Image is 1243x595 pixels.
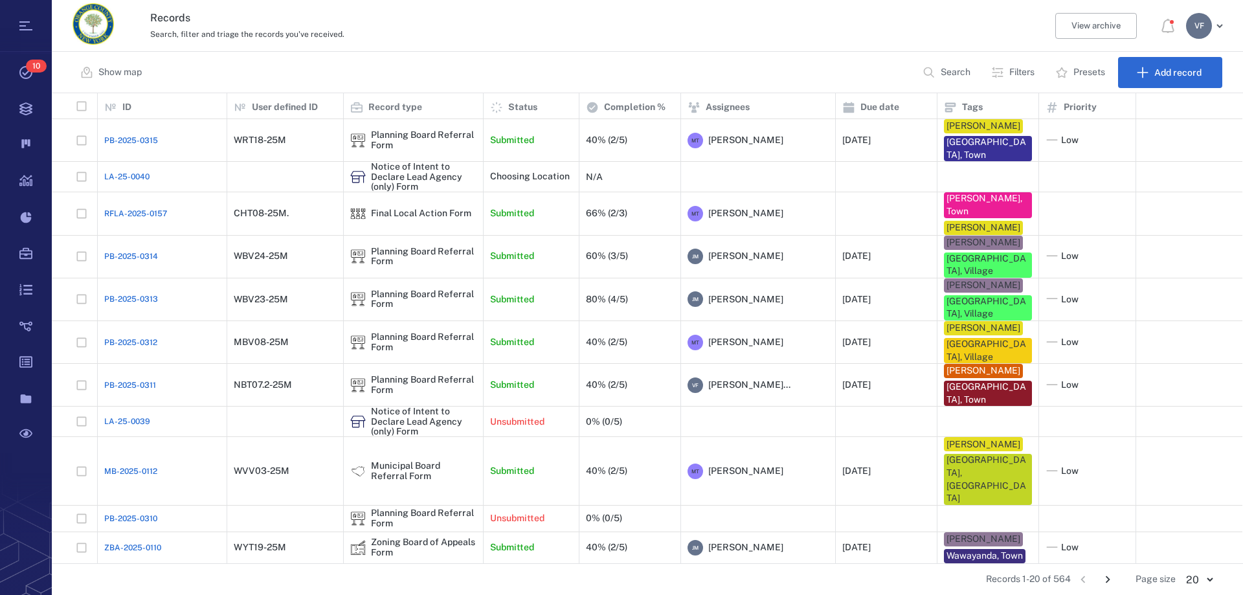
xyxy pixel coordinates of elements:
div: M T [688,206,703,221]
span: ZBA-2025-0110 [104,542,161,554]
span: [PERSON_NAME] [708,541,783,554]
div: [GEOGRAPHIC_DATA], Village [946,295,1029,320]
p: Record type [368,101,422,114]
div: Planning Board Referral Form [350,291,366,307]
button: View archive [1055,13,1137,39]
img: icon Planning Board Referral Form [350,511,366,526]
span: [PERSON_NAME] [708,207,783,220]
div: Wawayanda, Town [946,550,1023,563]
div: Planning Board Referral Form [350,377,366,393]
div: WYT19-25M [234,543,286,552]
div: [PERSON_NAME] [946,120,1020,133]
div: J M [688,291,703,307]
div: Planning Board Referral Form [350,249,366,264]
a: LA-25-0039 [104,416,150,427]
div: M T [688,464,703,479]
p: Submitted [490,293,534,306]
div: Notice of Intent to Declare Lead Agency (only) Form [350,169,366,185]
p: Choosing Location [490,170,570,183]
p: User defined ID [252,101,318,114]
div: [PERSON_NAME] [946,365,1020,377]
span: RFLA-2025-0157 [104,208,167,219]
div: [DATE] [842,135,871,145]
p: Submitted [490,379,534,392]
div: [GEOGRAPHIC_DATA], Town [946,381,1029,406]
div: [GEOGRAPHIC_DATA], Village [946,338,1029,363]
button: Go to next page [1097,569,1118,590]
p: Presets [1073,66,1105,79]
img: icon Final Local Action Form [350,206,366,221]
span: LA-25-0040 [104,171,150,183]
p: Unsubmitted [490,512,544,525]
div: 20 [1176,572,1222,587]
div: [DATE] [842,543,871,552]
span: Low [1061,541,1079,554]
p: Show map [98,66,142,79]
a: PB-2025-0313 [104,293,158,305]
div: Planning Board Referral Form [350,133,366,148]
div: MBV08-25M [234,337,289,347]
img: icon Planning Board Referral Form [350,291,366,307]
span: Records 1-20 of 564 [986,573,1071,586]
div: M T [688,335,703,350]
div: V F [688,377,703,393]
p: Submitted [490,250,534,263]
div: 40% (2/5) [586,337,627,347]
div: M T [688,133,703,148]
div: [GEOGRAPHIC_DATA], Village [946,253,1029,278]
button: VF [1186,13,1227,39]
p: Completion % [604,101,666,114]
div: [GEOGRAPHIC_DATA], Town [946,136,1029,161]
button: Add record [1118,57,1222,88]
p: Submitted [490,541,534,554]
div: Planning Board Referral Form [371,289,476,309]
p: Assignees [706,101,750,114]
div: WRT18-25M [234,135,286,145]
div: Planning Board Referral Form [371,130,476,150]
div: [PERSON_NAME] [946,533,1020,546]
span: Low [1061,465,1079,478]
span: Low [1061,293,1079,306]
h3: Records [150,10,856,26]
nav: pagination navigation [1071,569,1120,590]
p: ID [122,101,131,114]
div: Notice of Intent to Declare Lead Agency (only) Form [350,414,366,429]
div: WBV23-25M [234,295,288,304]
img: icon Planning Board Referral Form [350,133,366,148]
div: [PERSON_NAME] [946,438,1020,451]
div: Final Local Action Form [371,208,471,218]
div: 0% (0/5) [586,417,622,427]
span: Low [1061,250,1079,263]
button: Presets [1047,57,1115,88]
a: PB-2025-0314 [104,251,158,262]
div: Planning Board Referral Form [371,247,476,267]
button: Show map [73,57,152,88]
div: Planning Board Referral Form [371,332,476,352]
span: Help [29,9,56,21]
div: Zoning Board of Appeals Form [350,540,366,556]
img: icon Planning Board Referral Form [350,377,366,393]
p: Filters [1009,66,1035,79]
p: Submitted [490,207,534,220]
div: 40% (2/5) [586,543,627,552]
div: [PERSON_NAME] [946,236,1020,249]
img: Orange County Planning Department logo [73,3,114,45]
a: MB-2025-0112 [104,466,157,477]
span: Low [1061,379,1079,392]
div: 40% (2/5) [586,380,627,390]
img: icon Zoning Board of Appeals Form [350,540,366,556]
a: PB-2025-0311 [104,379,156,391]
div: [PERSON_NAME] [946,221,1020,234]
div: V F [1186,13,1212,39]
div: Final Local Action Form [350,206,366,221]
span: Low [1061,336,1079,349]
span: [PERSON_NAME] [708,134,783,147]
div: [DATE] [842,337,871,347]
span: [PERSON_NAME] [708,465,783,478]
span: Search, filter and triage the records you've received. [150,30,344,39]
div: Municipal Board Referral Form [371,461,476,481]
div: WBV24-25M [234,251,288,261]
p: Submitted [490,465,534,478]
p: Submitted [490,134,534,147]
